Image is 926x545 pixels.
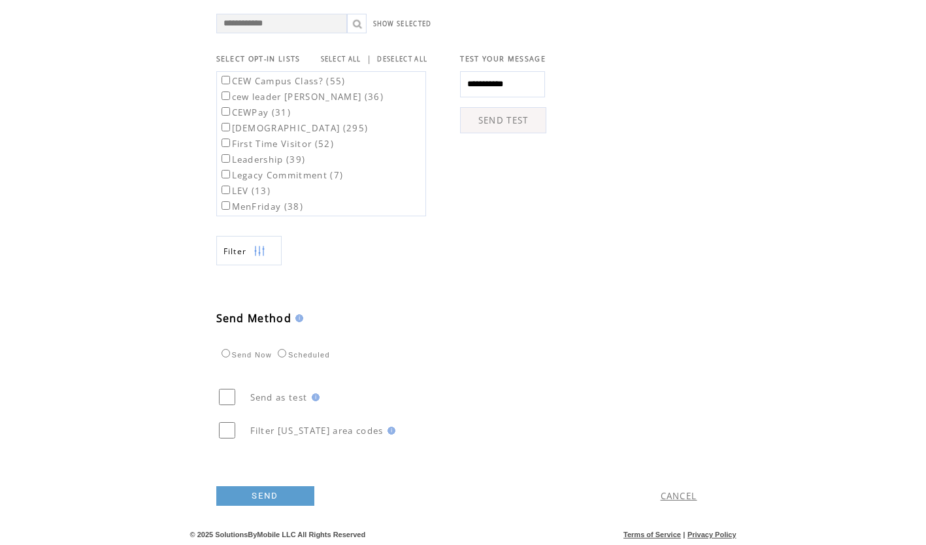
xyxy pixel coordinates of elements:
[291,314,303,322] img: help.gif
[250,425,384,437] span: Filter [US_STATE] area codes
[222,170,230,178] input: Legacy Commitment (7)
[216,311,292,325] span: Send Method
[274,351,330,359] label: Scheduled
[218,351,272,359] label: Send Now
[222,201,230,210] input: MenFriday (38)
[460,54,546,63] span: TEST YOUR MESSAGE
[223,246,247,257] span: Show filters
[254,237,265,266] img: filters.png
[222,91,230,100] input: cew leader [PERSON_NAME] (36)
[219,75,346,87] label: CEW Campus Class? (55)
[219,107,291,118] label: CEWPay (31)
[687,531,736,538] a: Privacy Policy
[222,76,230,84] input: CEW Campus Class? (55)
[216,54,301,63] span: SELECT OPT-IN LISTS
[219,91,384,103] label: cew leader [PERSON_NAME] (36)
[308,393,320,401] img: help.gif
[683,531,685,538] span: |
[216,236,282,265] a: Filter
[216,486,314,506] a: SEND
[219,154,306,165] label: Leadership (39)
[219,169,344,181] label: Legacy Commitment (7)
[219,122,369,134] label: [DEMOGRAPHIC_DATA] (295)
[373,20,432,28] a: SHOW SELECTED
[219,138,335,150] label: First Time Visitor (52)
[623,531,681,538] a: Terms of Service
[321,55,361,63] a: SELECT ALL
[384,427,395,435] img: help.gif
[222,349,230,357] input: Send Now
[190,531,366,538] span: © 2025 SolutionsByMobile LLC All Rights Reserved
[219,185,271,197] label: LEV (13)
[661,490,697,502] a: CANCEL
[222,107,230,116] input: CEWPay (31)
[367,53,372,65] span: |
[222,139,230,147] input: First Time Visitor (52)
[460,107,546,133] a: SEND TEST
[278,349,286,357] input: Scheduled
[250,391,308,403] span: Send as test
[222,123,230,131] input: [DEMOGRAPHIC_DATA] (295)
[222,154,230,163] input: Leadership (39)
[222,186,230,194] input: LEV (13)
[219,201,304,212] label: MenFriday (38)
[377,55,427,63] a: DESELECT ALL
